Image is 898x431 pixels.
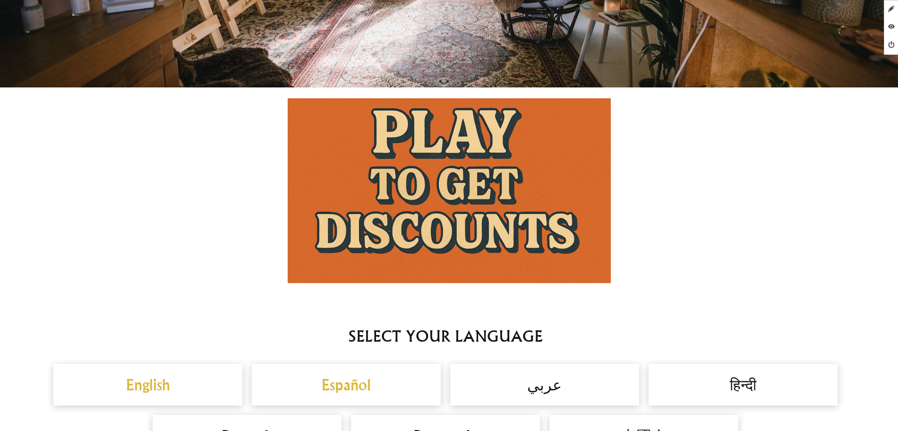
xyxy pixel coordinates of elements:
[460,373,630,396] h2: عربي
[261,373,431,396] a: Español
[658,373,828,396] h2: हिन्दी
[63,373,233,396] a: English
